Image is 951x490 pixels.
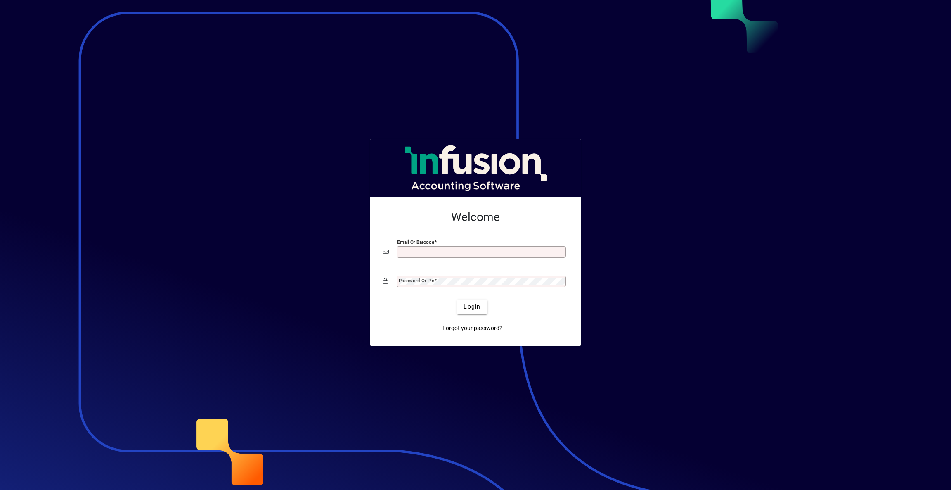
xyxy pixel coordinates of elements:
button: Login [457,300,487,314]
span: Login [464,302,480,311]
mat-label: Email or Barcode [397,239,434,245]
mat-label: Password or Pin [399,278,434,283]
span: Forgot your password? [442,324,502,333]
a: Forgot your password? [439,321,506,336]
h2: Welcome [383,210,568,224]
